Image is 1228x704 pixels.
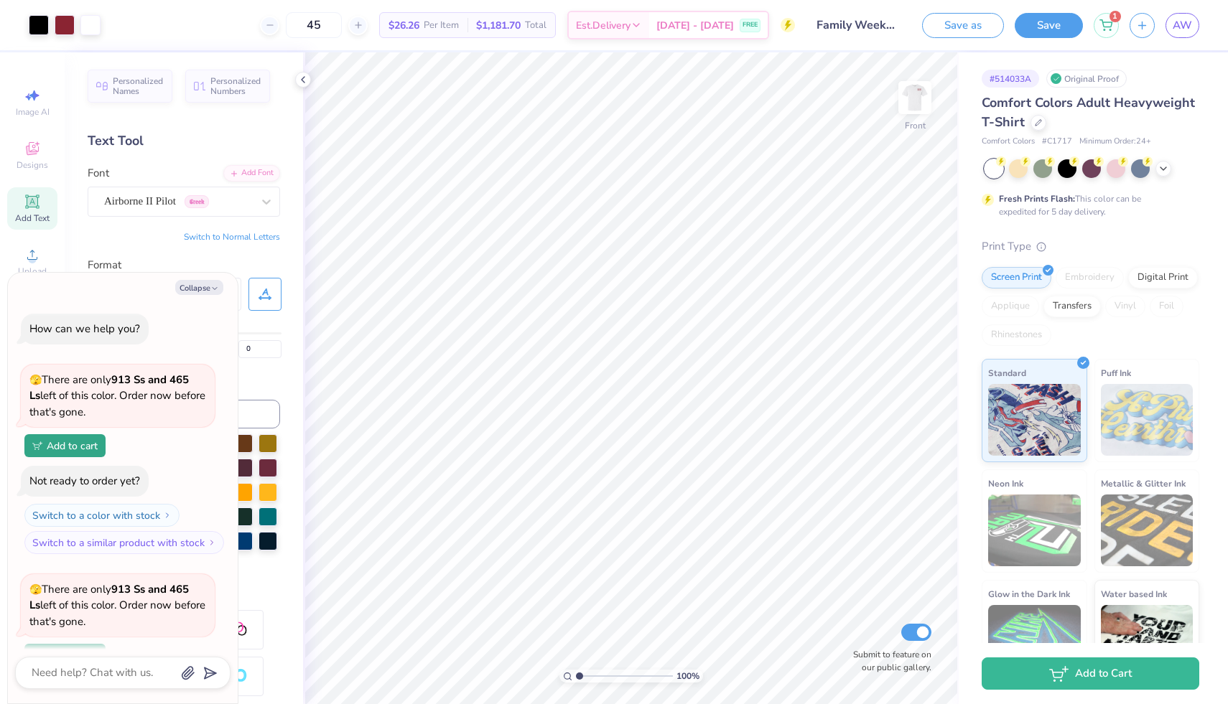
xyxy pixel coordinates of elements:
div: # 514033A [982,70,1039,88]
span: $1,181.70 [476,18,521,33]
div: Screen Print [982,267,1051,288]
div: Text Tool [88,131,280,151]
span: $26.26 [389,18,419,33]
span: Comfort Colors Adult Heavyweight T-Shirt [982,94,1195,131]
span: Comfort Colors [982,136,1035,148]
span: FREE [743,20,758,30]
div: Not ready to order yet? [29,474,140,488]
button: Switch to a color with stock [24,504,180,527]
label: Font [88,165,109,182]
strong: Fresh Prints Flash: [999,193,1075,205]
div: Transfers [1043,296,1101,317]
img: Metallic & Glitter Ink [1101,494,1194,566]
button: Add to cart [24,434,106,457]
button: Add to Cart [982,657,1199,690]
span: There are only left of this color. Order now before that's gone. [29,582,205,629]
span: AW [1173,17,1192,34]
span: 100 % [676,670,699,682]
span: 1 [1110,11,1121,22]
span: Total [525,18,546,33]
div: Original Proof [1046,70,1127,88]
button: Save as [922,13,1004,38]
span: Personalized Names [113,76,164,96]
div: Foil [1150,296,1183,317]
button: Switch to a similar product with stock [24,531,224,554]
img: Glow in the Dark Ink [988,605,1081,677]
div: Add Font [223,165,280,182]
span: Puff Ink [1101,365,1131,380]
img: Water based Ink [1101,605,1194,677]
div: Digital Print [1128,267,1198,288]
input: – – [286,12,342,38]
span: Designs [17,159,48,171]
span: Metallic & Glitter Ink [1101,476,1186,491]
div: Print Type [982,238,1199,255]
span: There are only left of this color. Order now before that's gone. [29,372,205,419]
div: This color can be expedited for 5 day delivery. [999,192,1176,218]
span: Est. Delivery [576,18,631,33]
div: Applique [982,296,1039,317]
div: Vinyl [1105,296,1145,317]
span: Upload [18,266,47,277]
input: Untitled Design [806,11,911,39]
div: How can we help you? [29,322,140,336]
span: Personalized Numbers [210,76,261,96]
button: Save [1015,13,1083,38]
span: 🫣 [29,373,42,387]
a: AW [1166,13,1199,38]
div: Format [88,257,282,273]
span: Neon Ink [988,476,1023,491]
img: Standard [988,384,1081,456]
span: 🫣 [29,583,42,596]
div: Embroidery [1056,267,1124,288]
button: Switch to Normal Letters [184,231,280,243]
img: Switch to a similar product with stock [208,538,216,547]
div: Rhinestones [982,324,1051,346]
span: [DATE] - [DATE] [656,18,734,33]
button: Add to cart [24,644,106,667]
span: Standard [988,365,1026,380]
label: Submit to feature on our public gallery. [845,648,931,674]
span: Glow in the Dark Ink [988,586,1070,601]
span: Image AI [16,106,50,118]
span: Water based Ink [1101,586,1167,601]
img: Puff Ink [1101,384,1194,456]
img: Front [901,83,929,112]
button: Collapse [175,280,223,295]
span: Add Text [15,212,50,224]
img: Add to cart [32,441,42,450]
span: Per Item [424,18,459,33]
span: # C1717 [1042,136,1072,148]
div: Front [905,119,926,132]
img: Neon Ink [988,494,1081,566]
img: Switch to a color with stock [163,511,172,520]
span: Minimum Order: 24 + [1079,136,1151,148]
